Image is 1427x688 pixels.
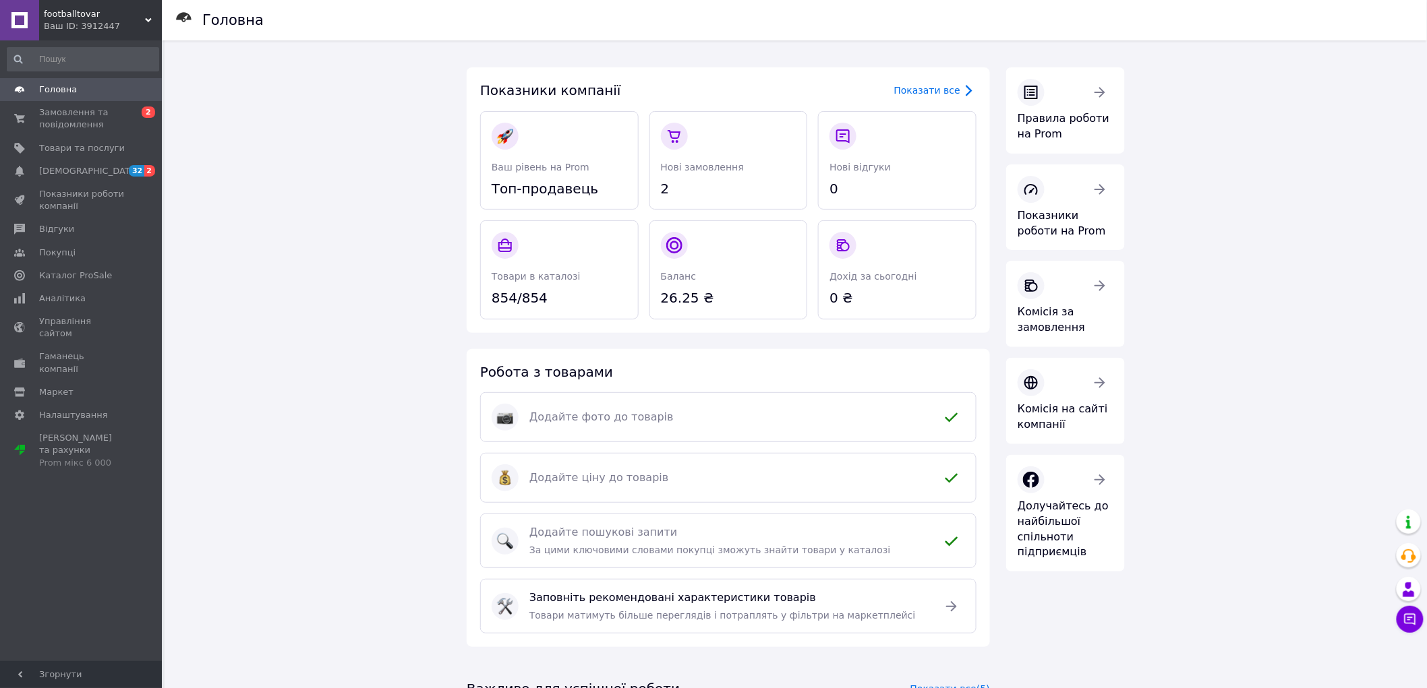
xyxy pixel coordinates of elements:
[829,179,965,199] span: 0
[44,20,162,32] div: Ваш ID: 3912447
[1018,402,1108,431] span: Комісія на сайті компанії
[497,598,513,615] img: :hammer_and_wrench:
[497,533,513,549] img: :mag:
[39,165,139,177] span: [DEMOGRAPHIC_DATA]
[492,271,581,282] span: Товари в каталозі
[39,106,125,131] span: Замовлення та повідомлення
[492,162,589,173] span: Ваш рівень на Prom
[1397,606,1424,633] button: Чат з покупцем
[497,409,513,425] img: :camera:
[529,470,927,486] span: Додайте ціну до товарів
[1006,164,1125,251] a: Показники роботи на Prom
[129,165,144,177] span: 32
[1018,499,1109,559] span: Долучайтесь до найбільшої спільноти підприємців
[1006,455,1125,571] a: Долучайтесь до найбільшої спільноти підприємців
[44,8,145,20] span: footballtovar
[661,271,697,282] span: Баланс
[480,82,621,98] span: Показники компанії
[39,142,125,154] span: Товари та послуги
[480,513,977,568] a: :mag:Додайте пошукові запитиЗа цими ключовими словами покупці зможуть знайти товари у каталозі
[529,610,916,621] span: Товари матимуть більше переглядів і потраплять у фільтри на маркетплейсі
[497,128,513,144] img: :rocket:
[661,179,796,199] span: 2
[39,457,125,469] div: Prom мікс 6 000
[480,364,613,380] span: Робота з товарами
[39,247,76,259] span: Покупці
[1006,261,1125,347] a: Комісія за замовлення
[202,12,264,28] h1: Головна
[1018,112,1109,140] span: Правила роботи на Prom
[529,525,927,540] span: Додайте пошукові запити
[480,579,977,633] a: :hammer_and_wrench:Заповніть рекомендовані характеристики товарівТовари матимуть більше перегляді...
[894,82,977,98] a: Показати все
[142,106,155,118] span: 2
[492,288,627,308] span: 854/854
[39,188,125,212] span: Показники роботи компанії
[39,84,77,96] span: Головна
[39,350,125,375] span: Гаманець компанії
[829,162,891,173] span: Нові відгуки
[894,84,960,97] div: Показати все
[661,162,744,173] span: Нові замовлення
[529,410,927,425] span: Додайте фото до товарів
[492,179,627,199] span: Топ-продавець
[480,453,977,503] a: :moneybag:Додайте ціну до товарів
[480,392,977,442] a: :camera:Додайте фото до товарів
[39,270,112,282] span: Каталог ProSale
[39,386,74,398] span: Маркет
[1018,209,1106,237] span: Показники роботи на Prom
[39,409,108,421] span: Налаштування
[497,470,513,486] img: :moneybag:
[144,165,155,177] span: 2
[39,292,86,305] span: Аналітика
[7,47,159,71] input: Пошук
[661,288,796,308] span: 26.25 ₴
[1006,358,1125,444] a: Комісія на сайті компанії
[829,288,965,308] span: 0 ₴
[529,590,927,606] span: Заповніть рекомендовані характеристики товарів
[39,432,125,469] span: [PERSON_NAME] та рахунки
[529,544,891,555] span: За цими ключовими словами покупці зможуть знайти товари у каталозі
[1006,67,1125,154] a: Правила роботи на Prom
[1018,305,1085,334] span: Комісія за замовлення
[39,315,125,340] span: Управління сайтом
[39,223,74,235] span: Відгуки
[829,271,916,282] span: Дохід за сьогодні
